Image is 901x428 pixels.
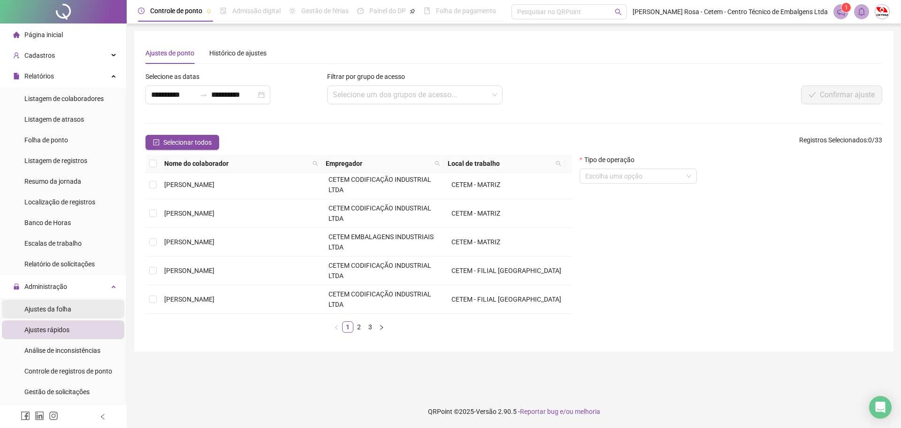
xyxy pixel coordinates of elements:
[424,8,430,14] span: book
[476,408,496,415] span: Versão
[24,326,69,334] span: Ajustes rápidos
[99,413,106,420] span: left
[801,86,882,104] button: Confirmar ajuste
[435,161,440,166] span: search
[49,411,58,420] span: instagram
[24,219,71,226] span: Banco de Horas
[799,136,867,144] span: Registros Selecionados
[164,181,214,188] span: [PERSON_NAME]
[220,8,227,14] span: file-done
[615,8,622,16] span: search
[24,52,55,59] span: Cadastros
[24,240,82,247] span: Escalas de trabalho
[164,238,214,246] span: [PERSON_NAME]
[150,7,202,15] span: Controle de ponto
[24,283,67,290] span: Administração
[433,156,442,171] span: search
[379,325,384,330] span: right
[369,7,406,15] span: Painel do DP
[24,305,71,313] span: Ajustes da folha
[451,181,500,188] span: CETEM - MATRIZ
[164,267,214,274] span: [PERSON_NAME]
[289,8,296,14] span: sun
[841,3,851,12] sup: 1
[13,31,20,38] span: home
[13,73,20,79] span: file
[451,267,561,274] span: CETEM - FILIAL [GEOGRAPHIC_DATA]
[145,48,194,58] div: Ajustes de ponto
[200,91,207,99] span: swap-right
[24,95,104,102] span: Listagem de colaboradores
[451,210,500,217] span: CETEM - MATRIZ
[556,161,561,166] span: search
[328,290,431,308] span: CETEM CODIFICAÇÃO INDUSTRIAL LTDA
[410,8,415,14] span: pushpin
[342,321,353,333] li: 1
[163,137,212,148] span: Selecionar todos
[24,367,112,375] span: Controle de registros de ponto
[313,161,318,166] span: search
[24,116,84,123] span: Listagem de atrasos
[206,8,212,14] span: pushpin
[436,7,496,15] span: Folha de pagamento
[24,72,54,80] span: Relatórios
[311,156,320,171] span: search
[153,139,160,146] span: check-square
[24,178,81,185] span: Resumo da jornada
[209,48,267,58] div: Histórico de ajustes
[127,395,901,428] footer: QRPoint © 2025 - 2.90.5 -
[357,8,364,14] span: dashboard
[24,388,90,396] span: Gestão de solicitações
[24,198,95,206] span: Localização de registros
[145,135,219,150] button: Selecionar todos
[24,157,87,164] span: Listagem de registros
[328,262,431,280] span: CETEM CODIFICAÇÃO INDUSTRIAL LTDA
[343,322,353,332] a: 1
[580,155,640,165] label: Tipo de operação
[376,321,387,333] li: Próxima página
[365,321,376,333] li: 3
[837,8,845,16] span: notification
[354,322,364,332] a: 2
[232,7,281,15] span: Admissão digital
[138,8,145,14] span: clock-circle
[334,325,339,330] span: left
[845,4,848,11] span: 1
[164,296,214,303] span: [PERSON_NAME]
[13,283,20,290] span: lock
[875,5,889,19] img: 20241
[799,135,882,150] span: : 0 / 33
[448,158,552,169] span: Local de trabalho
[24,347,100,354] span: Análise de inconsistências
[520,408,600,415] span: Reportar bug e/ou melhoria
[331,321,342,333] li: Página anterior
[21,411,30,420] span: facebook
[328,204,431,222] span: CETEM CODIFICAÇÃO INDUSTRIAL LTDA
[857,8,866,16] span: bell
[451,238,500,246] span: CETEM - MATRIZ
[24,136,68,144] span: Folha de ponto
[301,7,349,15] span: Gestão de férias
[376,321,387,333] button: right
[24,31,63,39] span: Página inicial
[633,7,828,17] span: [PERSON_NAME] Rosa - Cetem - Centro Técnico de Embalgens Ltda
[451,296,561,303] span: CETEM - FILIAL [GEOGRAPHIC_DATA]
[145,71,206,82] label: Selecione as datas
[328,233,434,251] span: CETEM EMBALAGENS INDUSTRIAIS LTDA
[328,176,431,194] span: CETEM CODIFICAÇÃO INDUSTRIAL LTDA
[200,91,207,99] span: to
[164,210,214,217] span: [PERSON_NAME]
[554,156,563,171] span: search
[13,52,20,59] span: user-add
[365,322,375,332] a: 3
[327,71,411,82] label: Filtrar por grupo de acesso
[869,396,892,419] div: Open Intercom Messenger
[353,321,365,333] li: 2
[326,158,431,169] span: Empregador
[331,321,342,333] button: left
[35,411,44,420] span: linkedin
[24,260,95,268] span: Relatório de solicitações
[164,158,309,169] span: Nome do colaborador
